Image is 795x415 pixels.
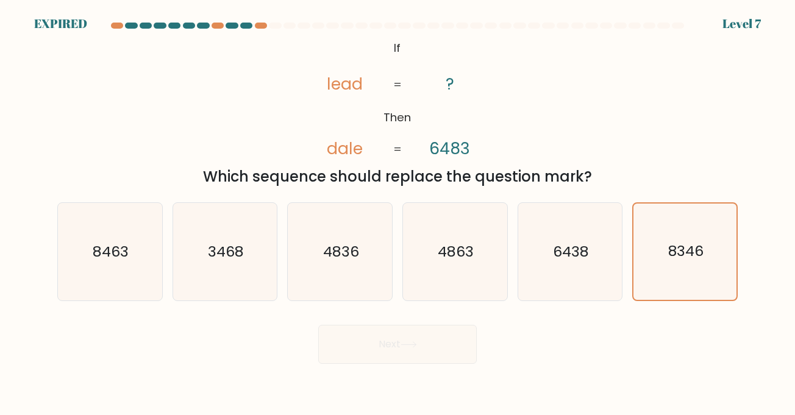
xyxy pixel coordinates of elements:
text: 8346 [668,241,704,261]
div: Which sequence should replace the question mark? [65,166,730,188]
text: 6438 [553,241,589,261]
svg: @import url('[URL][DOMAIN_NAME]); [296,37,499,161]
tspan: ? [446,73,454,95]
tspan: Then [383,110,411,125]
text: 4863 [438,241,474,261]
tspan: = [393,77,402,92]
text: 4836 [323,241,359,261]
tspan: If [394,40,401,55]
tspan: 6483 [430,137,471,160]
tspan: = [393,141,402,157]
tspan: dale [327,137,363,160]
div: Level 7 [722,15,761,33]
text: 3468 [208,241,244,261]
div: EXPIRED [34,15,87,33]
tspan: lead [327,73,363,95]
text: 8463 [93,241,129,261]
